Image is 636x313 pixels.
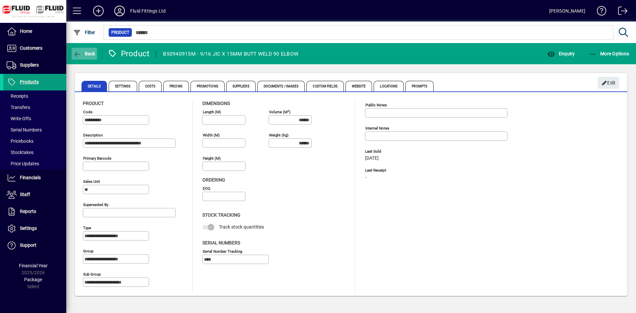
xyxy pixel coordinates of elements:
[202,240,240,245] span: Serial Numbers
[3,40,66,57] a: Customers
[547,51,575,56] span: Enquiry
[374,81,404,91] span: Locations
[88,5,109,17] button: Add
[108,48,150,59] div: Product
[3,158,66,169] a: Price Updates
[20,28,32,34] span: Home
[3,147,66,158] a: Stocktakes
[111,29,129,36] span: Product
[549,6,585,16] div: [PERSON_NAME]
[139,81,162,91] span: Costs
[73,51,95,56] span: Back
[3,186,66,203] a: Staff
[24,277,42,282] span: Package
[66,48,103,60] app-page-header-button: Back
[19,263,48,268] span: Financial Year
[613,1,628,23] a: Logout
[546,48,576,60] button: Enquiry
[130,6,166,16] div: Fluid Fittings Ltd
[7,93,28,99] span: Receipts
[3,203,66,220] a: Reports
[7,116,31,121] span: Write Offs
[405,81,434,91] span: Prompts
[203,156,221,161] mat-label: Height (m)
[83,179,100,184] mat-label: Sales unit
[163,49,298,59] div: B50940915M - 9/16 JIC X 15MM BUTT WELD 90 ELBOW
[7,138,33,144] span: Pricebooks
[83,110,92,114] mat-label: Code
[20,45,42,51] span: Customers
[3,57,66,74] a: Suppliers
[83,202,108,207] mat-label: Superseded by
[345,81,372,91] span: Website
[592,1,607,23] a: Knowledge Base
[306,81,344,91] span: Custom Fields
[3,113,66,124] a: Write Offs
[3,237,66,254] a: Support
[83,249,93,253] mat-label: Group
[365,175,366,180] span: -
[203,133,220,137] mat-label: Width (m)
[202,177,225,183] span: Ordering
[587,48,631,60] button: More Options
[365,168,464,173] span: Last Receipt
[20,62,39,68] span: Suppliers
[109,5,130,17] button: Profile
[202,212,240,218] span: Stock Tracking
[20,209,36,214] span: Reports
[203,186,210,191] mat-label: EOQ
[3,23,66,40] a: Home
[83,133,103,137] mat-label: Description
[190,81,225,91] span: Promotions
[3,220,66,237] a: Settings
[163,81,189,91] span: Pricing
[7,127,42,132] span: Serial Numbers
[81,81,107,91] span: Details
[269,110,291,114] mat-label: Volume (m )
[3,90,66,102] a: Receipts
[202,101,230,106] span: Dimensions
[73,30,95,35] span: Filter
[83,156,111,161] mat-label: Primary barcode
[219,224,264,230] span: Track stock quantities
[72,48,97,60] button: Back
[109,81,137,91] span: Settings
[83,272,101,277] mat-label: Sub group
[365,126,389,130] mat-label: Internal Notes
[365,156,379,161] span: [DATE]
[203,249,242,253] mat-label: Serial Number tracking
[589,51,629,56] span: More Options
[7,150,33,155] span: Stocktakes
[3,124,66,135] a: Serial Numbers
[269,133,289,137] mat-label: Weight (Kg)
[20,226,37,231] span: Settings
[3,170,66,186] a: Financials
[602,78,616,88] span: Edit
[83,101,104,106] span: Product
[257,81,305,91] span: Documents / Images
[288,109,289,112] sup: 3
[203,110,221,114] mat-label: Length (m)
[226,81,256,91] span: Suppliers
[20,242,36,248] span: Support
[7,105,30,110] span: Transfers
[72,26,97,38] button: Filter
[83,226,91,230] mat-label: Type
[20,192,30,197] span: Staff
[20,79,39,84] span: Products
[598,77,619,89] button: Edit
[7,161,39,166] span: Price Updates
[3,102,66,113] a: Transfers
[3,135,66,147] a: Pricebooks
[365,149,464,154] span: Last Sold
[365,103,387,107] mat-label: Public Notes
[20,175,41,180] span: Financials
